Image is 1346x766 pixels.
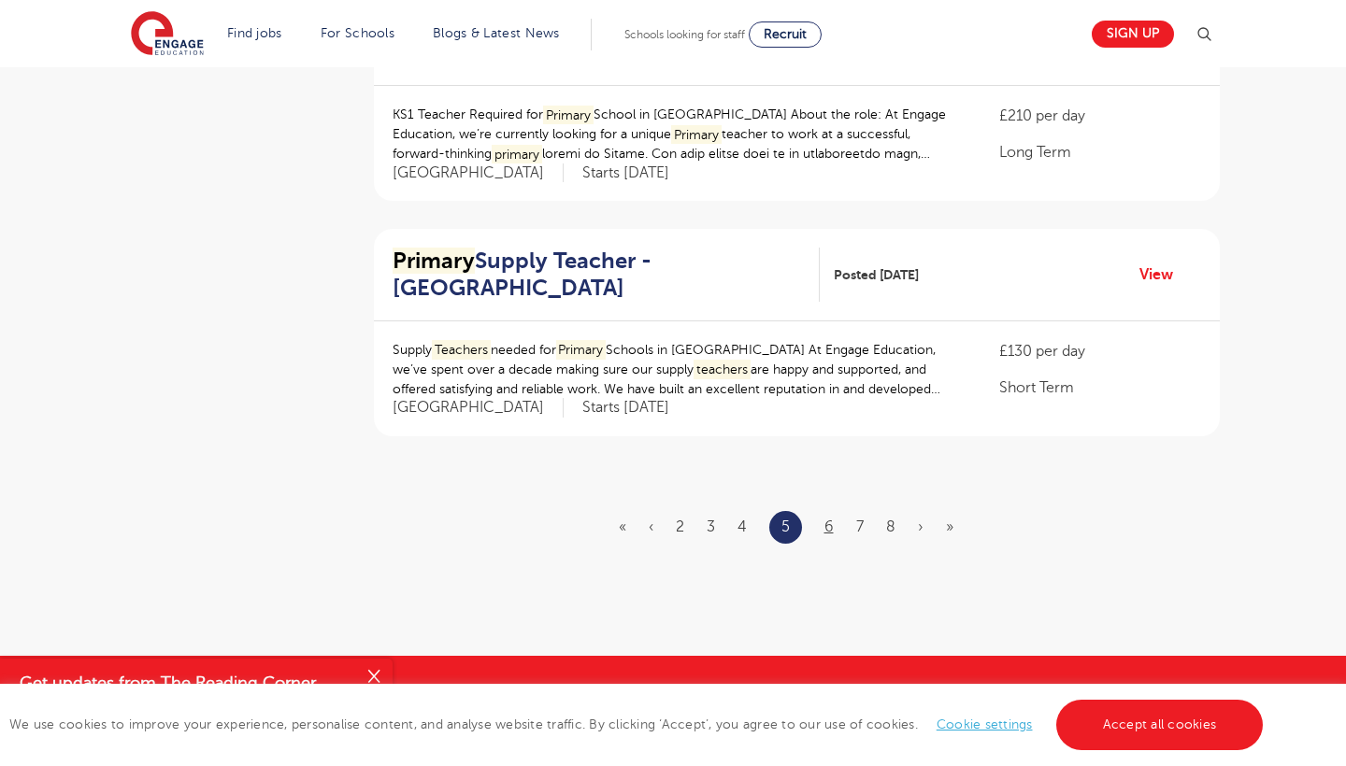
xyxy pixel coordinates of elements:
a: PrimarySupply Teacher - [GEOGRAPHIC_DATA] [393,248,820,302]
a: Previous [649,518,653,535]
a: 7 [856,518,864,535]
p: Long Term [999,141,1201,163]
a: Recruit [749,21,822,48]
p: Supply needed for Schools in [GEOGRAPHIC_DATA] At Engage Education, we’ve spent over a decade mak... [393,340,962,399]
a: 3 [707,518,715,535]
a: Accept all cookies [1056,700,1264,750]
span: Posted [DATE] [834,265,919,285]
mark: Primary [393,248,475,274]
span: Schools looking for staff [624,28,745,41]
mark: Primary [556,340,607,360]
a: First [619,518,626,535]
img: Engage Education [131,11,204,58]
mark: Primary [543,106,594,125]
span: We use cookies to improve your experience, personalise content, and analyse website traffic. By c... [9,717,1267,731]
a: Cookie settings [937,717,1033,731]
a: 5 [781,515,790,539]
a: Last [946,518,953,535]
span: [GEOGRAPHIC_DATA] [393,398,564,418]
p: £130 per day [999,340,1201,362]
a: View [1139,262,1187,287]
h4: Get updates from The Reading Corner [20,672,353,695]
a: 8 [886,518,895,535]
p: Starts [DATE] [582,398,669,418]
a: Blogs & Latest News [433,26,560,40]
a: Next [918,518,924,535]
mark: Teachers [432,340,491,360]
mark: Primary [671,125,722,145]
a: 2 [676,518,684,535]
a: For Schools [321,26,394,40]
a: Sign up [1092,21,1174,48]
p: KS1 Teacher Required for School in [GEOGRAPHIC_DATA] About the role: At Engage Education, we’re c... [393,105,962,163]
a: 6 [824,518,834,535]
a: Find jobs [227,26,282,40]
p: Starts [DATE] [582,163,669,183]
mark: primary [492,145,542,164]
p: £210 per day [999,105,1201,127]
a: 4 [737,518,747,535]
span: [GEOGRAPHIC_DATA] [393,163,564,183]
button: Close [355,659,393,696]
span: Recruit [764,27,807,41]
h2: Supply Teacher - [GEOGRAPHIC_DATA] [393,248,805,302]
mark: teachers [694,360,751,379]
p: Short Term [999,376,1201,399]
